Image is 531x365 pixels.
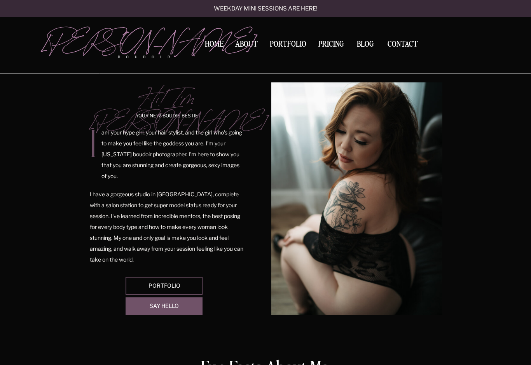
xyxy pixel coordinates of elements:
a: Say Hello [127,303,201,307]
p: Hi! I'm [PERSON_NAME] [91,84,244,103]
p: I [89,130,97,165]
a: Contact [384,40,421,49]
p: I have a gorgeous studio in [GEOGRAPHIC_DATA], complete with a salon station to get super model s... [90,189,245,265]
a: [PERSON_NAME] [43,28,182,51]
p: boudoir [118,54,182,60]
p: am your hype girl, your hair stylist, and the girl who's going to make you feel like the goddess ... [101,127,244,185]
a: Portfolio [267,40,309,51]
a: Portfolio [127,283,201,289]
a: Pricing [316,40,346,51]
a: Weekday mini sessions are here! [193,6,338,12]
a: BLOG [353,40,377,47]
